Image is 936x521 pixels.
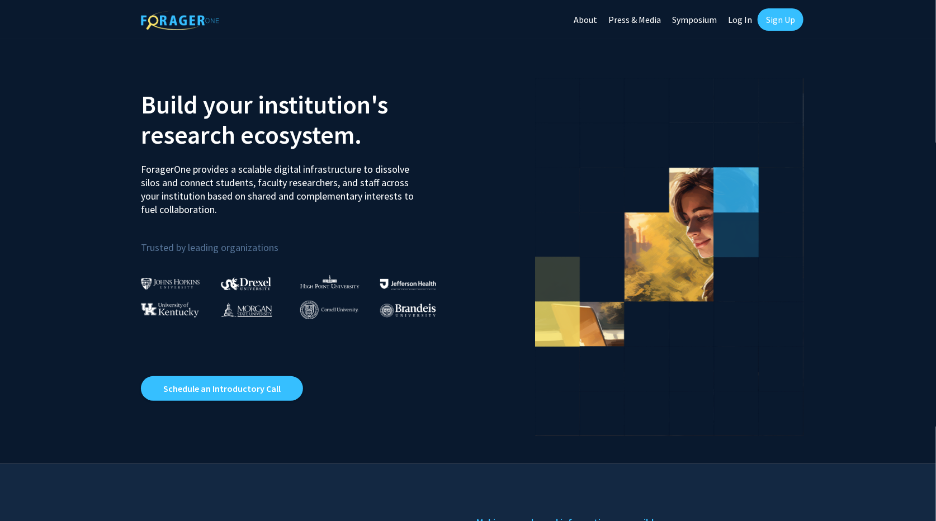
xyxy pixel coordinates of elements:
img: Cornell University [300,301,358,319]
img: Johns Hopkins University [141,278,200,290]
img: High Point University [300,275,360,288]
a: Opens in a new tab [141,376,303,401]
h2: Build your institution's research ecosystem. [141,89,460,150]
p: Trusted by leading organizations [141,225,460,256]
a: Sign Up [758,8,803,31]
p: ForagerOne provides a scalable digital infrastructure to dissolve silos and connect students, fac... [141,154,422,216]
img: University of Kentucky [141,302,199,318]
img: Morgan State University [221,302,272,317]
iframe: Chat [8,471,48,513]
img: Thomas Jefferson University [380,279,436,290]
img: Brandeis University [380,304,436,318]
img: Drexel University [221,277,271,290]
img: ForagerOne Logo [141,11,219,30]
